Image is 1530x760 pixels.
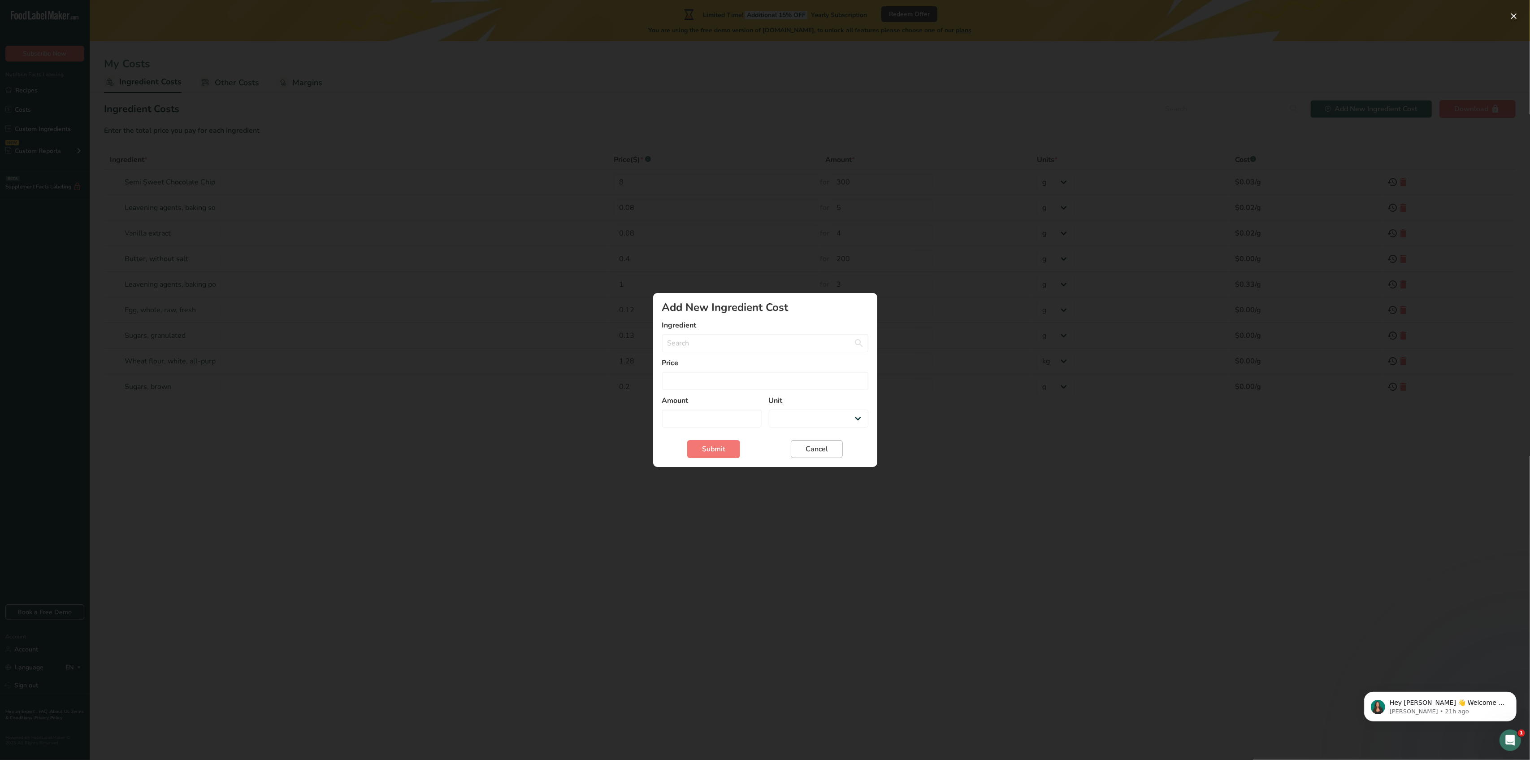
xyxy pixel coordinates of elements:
[769,395,868,406] label: Unit
[1518,729,1525,737] span: 1
[806,444,828,454] span: Cancel
[1351,673,1530,736] iframe: Intercom notifications message
[702,444,725,454] span: Submit
[1500,729,1521,751] iframe: Intercom live chat
[662,358,868,368] label: Price
[687,440,740,458] button: Submit
[791,440,843,458] button: Cancel
[662,320,868,331] label: Ingredient
[662,302,868,313] div: Add New Ingredient Cost
[662,334,868,352] input: Search
[662,395,762,406] label: Amount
